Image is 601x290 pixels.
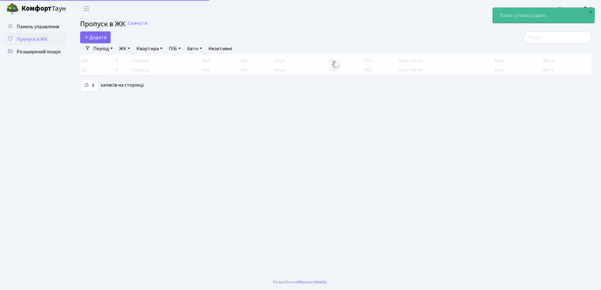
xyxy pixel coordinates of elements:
[79,3,94,14] button: Переключити навігацію
[185,43,205,54] a: Авто
[206,43,234,54] a: Неактивні
[3,33,66,46] a: Пропуск в ЖК
[17,23,59,30] span: Панель управління
[80,19,125,30] span: Пропуск в ЖК
[91,43,115,54] a: Період
[273,279,328,286] div: Розроблено .
[3,46,66,58] a: Розширений пошук
[21,3,66,14] span: Таун
[331,60,341,70] img: Обробка...
[6,3,19,15] img: logo.png
[80,31,111,43] a: Додати
[84,34,107,41] span: Додати
[80,79,98,91] select: записів на сторінці
[559,5,593,12] b: Консьєрж б. 4.
[523,31,592,43] input: Пошук...
[117,43,133,54] a: ЖК
[493,8,594,23] div: Запис успішно додано.
[587,8,594,15] div: ×
[298,279,327,285] a: Massive Kinetic
[80,79,144,91] label: записів на сторінці
[559,5,593,13] a: Консьєрж б. 4.
[134,43,165,54] a: Квартира
[166,43,183,54] a: ПІБ
[3,20,66,33] a: Панель управління
[17,48,61,55] span: Розширений пошук
[17,36,47,43] span: Пропуск в ЖК
[128,20,147,26] a: Скинути
[21,3,52,13] b: Комфорт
